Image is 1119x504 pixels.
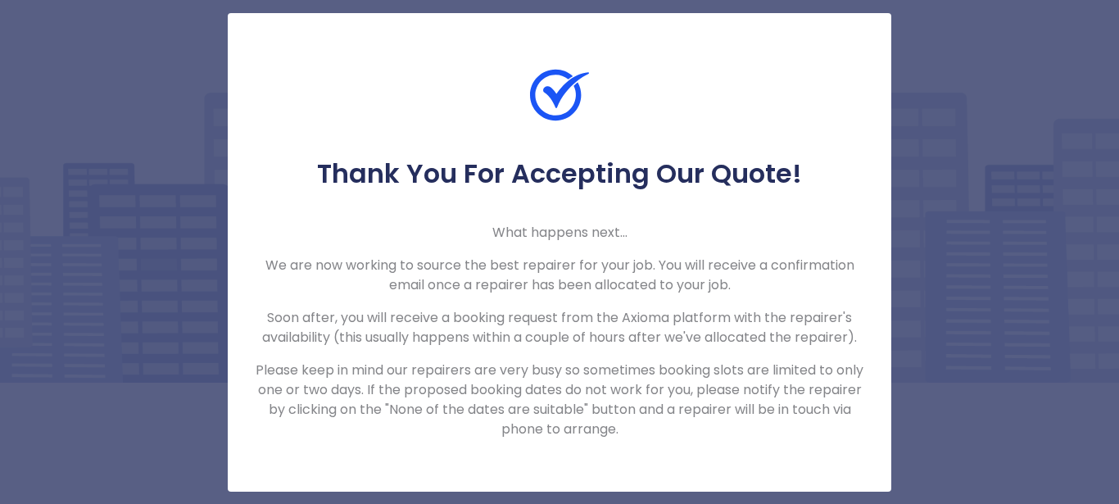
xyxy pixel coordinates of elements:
[254,308,865,347] p: Soon after, you will receive a booking request from the Axioma platform with the repairer's avail...
[254,157,865,190] h5: Thank You For Accepting Our Quote!
[254,361,865,439] p: Please keep in mind our repairers are very busy so sometimes booking slots are limited to only on...
[254,223,865,243] p: What happens next...
[254,256,865,295] p: We are now working to source the best repairer for your job. You will receive a confirmation emai...
[530,66,589,125] img: Check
